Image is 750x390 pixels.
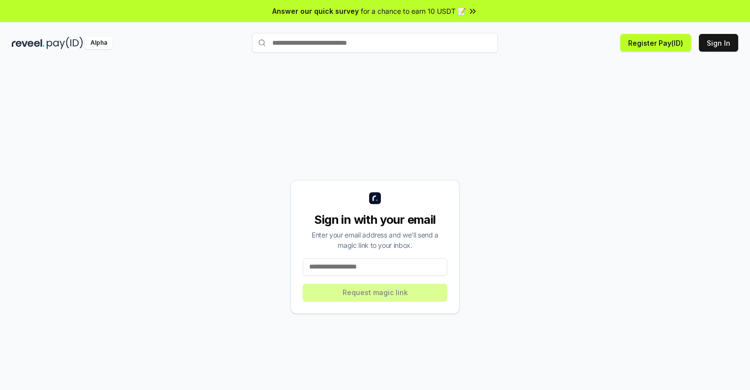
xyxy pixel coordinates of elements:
span: for a chance to earn 10 USDT 📝 [361,6,466,16]
div: Sign in with your email [303,212,447,228]
div: Enter your email address and we’ll send a magic link to your inbox. [303,230,447,250]
img: reveel_dark [12,37,45,49]
span: Answer our quick survey [272,6,359,16]
button: Register Pay(ID) [620,34,691,52]
button: Sign In [699,34,738,52]
div: Alpha [85,37,113,49]
img: logo_small [369,192,381,204]
img: pay_id [47,37,83,49]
